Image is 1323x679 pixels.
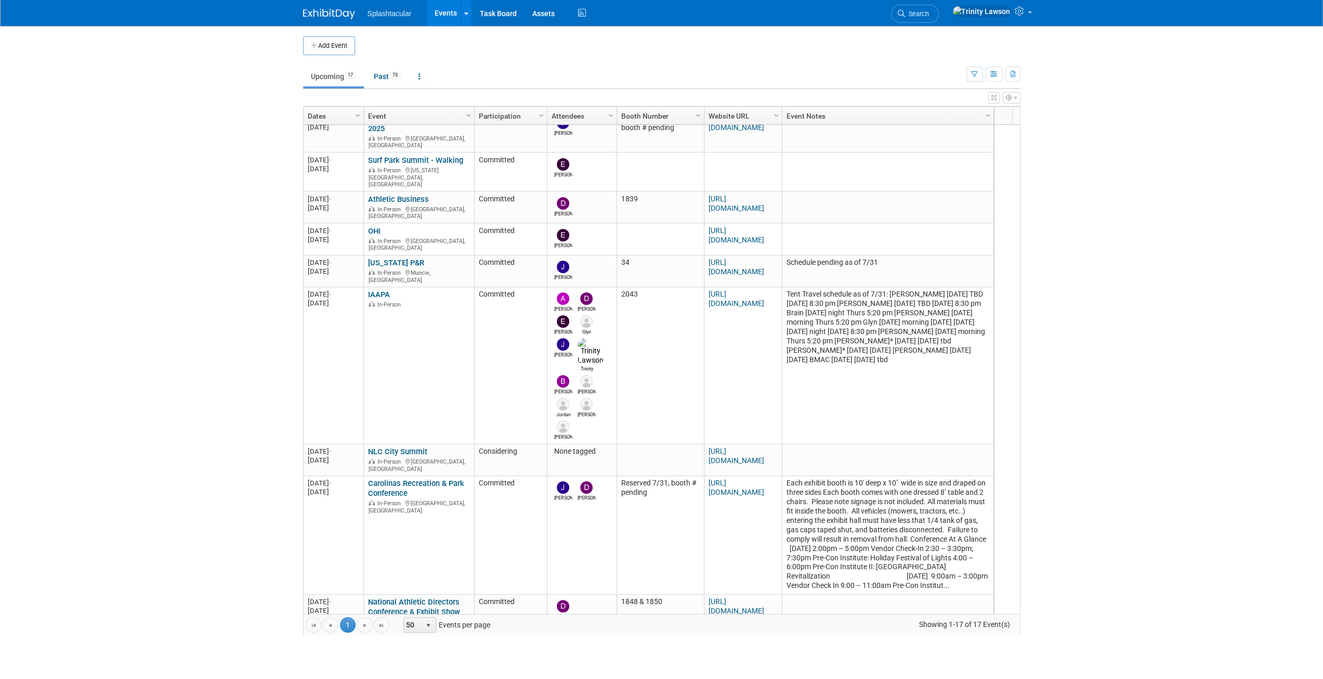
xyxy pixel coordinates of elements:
img: Jimmy Nigh [557,261,569,273]
img: Glyn Jones [580,315,593,328]
span: 73 [389,71,401,79]
span: - [329,598,331,606]
a: MRPA Annual Conference 2025 [368,114,456,133]
span: - [329,290,331,298]
div: [DATE] [308,488,359,496]
img: Drew Ford [557,197,569,210]
span: In-Person [377,206,404,213]
a: [URL][DOMAIN_NAME] [709,479,764,496]
span: Go to the next page [361,621,369,630]
a: Participation [479,107,540,125]
span: 17 [345,71,356,79]
a: Past73 [366,67,409,86]
a: NLC City Summit [368,447,427,456]
div: None tagged [552,447,612,456]
img: In-Person Event [369,206,375,211]
div: [DATE] [308,299,359,308]
div: Luke Stowell [554,433,572,441]
a: IAAPA [368,290,390,299]
td: Schedule pending as of 7/31 [782,255,993,287]
td: 2043 [617,287,704,444]
button: Add Event [303,36,355,55]
a: [URL][DOMAIN_NAME] [709,290,764,308]
span: Column Settings [984,111,992,120]
td: Committed [474,476,547,595]
a: [URL][DOMAIN_NAME] [709,226,764,244]
div: [GEOGRAPHIC_DATA], [GEOGRAPHIC_DATA] [368,498,469,514]
div: [DATE] [308,597,359,606]
div: [DATE] [308,606,359,615]
img: Enrico Rossi [557,229,569,241]
div: Drew Ford [554,612,572,620]
img: In-Person Event [369,167,375,172]
a: Athletic Business [368,195,429,204]
a: Dates [308,107,357,125]
td: Committed [474,223,547,255]
img: Enrico Rossi [557,158,569,171]
span: In-Person [377,238,404,245]
span: Search [905,10,929,18]
a: Go to the next page [357,617,373,633]
td: 34 [617,255,704,287]
div: Enrico Rossi [554,328,572,336]
td: Reserved 7/31, booth # pending [617,476,704,595]
span: 50 [404,618,422,632]
a: Column Settings [692,107,704,123]
a: [US_STATE] P&R [368,258,424,267]
div: Drew Ford [554,210,572,217]
span: Column Settings [694,111,702,120]
a: [URL][DOMAIN_NAME] [709,114,764,132]
span: In-Person [377,301,404,308]
div: [DATE] [308,290,359,299]
img: In-Person Event [369,135,375,140]
span: In-Person [377,458,404,465]
a: Surf Park Summit - Walking [368,156,463,165]
a: Search [891,5,939,23]
td: Committed [474,255,547,287]
a: [URL][DOMAIN_NAME] [709,258,764,276]
a: [URL][DOMAIN_NAME] [709,195,764,212]
div: Muncie, [GEOGRAPHIC_DATA] [368,268,469,284]
td: Tent Travel schedule as of 7/31: [PERSON_NAME] [DATE] TBD [DATE] 8:30 pm [PERSON_NAME] [DATE] TBD... [782,287,993,444]
div: [GEOGRAPHIC_DATA], [GEOGRAPHIC_DATA] [368,236,469,252]
img: Enrico Rossi [557,315,569,328]
div: [US_STATE][GEOGRAPHIC_DATA], [GEOGRAPHIC_DATA] [368,165,469,188]
img: Jordan Reinhardt [557,398,569,411]
a: Carolinas Recreation & Park Conference [368,479,464,498]
div: Jimmy Nigh [554,351,572,358]
span: - [329,195,331,203]
span: In-Person [377,135,404,142]
img: Drew Ford [557,600,569,612]
img: In-Person Event [369,301,375,306]
td: Each exhibit booth is 10' deep x 10’ wide in size and draped on three sides Each booth comes with... [782,476,993,595]
span: Showing 1-17 of 17 Event(s) [909,617,1019,632]
a: Upcoming17 [303,67,364,86]
span: 1 [340,617,356,633]
a: Go to the previous page [322,617,338,633]
div: [DATE] [308,447,359,456]
a: Website URL [709,107,775,125]
div: Jimmy Nigh [554,129,572,137]
img: Jimmy Nigh [557,338,569,351]
div: [DATE] [308,456,359,465]
span: Column Settings [353,111,362,120]
a: Go to the last page [374,617,389,633]
td: Booth reserved 7/31 booth # pending [617,111,704,152]
img: ExhibitDay [303,9,355,19]
span: Column Settings [772,111,780,120]
div: Enrico Rossi [554,171,572,178]
span: - [329,447,331,455]
span: In-Person [377,500,404,507]
a: Column Settings [605,107,617,123]
span: - [329,479,331,487]
div: Jimmy Nigh [554,494,572,502]
div: [DATE] [308,195,359,203]
div: [DATE] [308,235,359,244]
img: Drew Ford [580,292,593,305]
img: In-Person Event [369,458,375,464]
div: [GEOGRAPHIC_DATA], [GEOGRAPHIC_DATA] [368,134,469,149]
span: In-Person [377,167,404,174]
img: Brian McMican [580,375,593,388]
div: [DATE] [308,258,359,267]
div: [DATE] [308,267,359,276]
